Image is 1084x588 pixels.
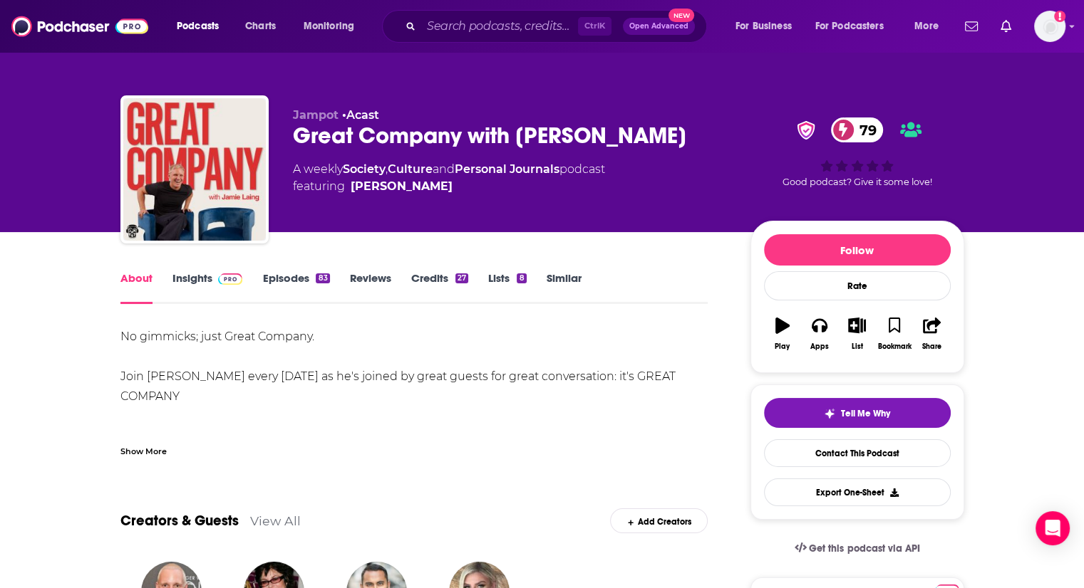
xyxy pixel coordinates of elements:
div: Play [775,342,790,351]
a: Similar [547,271,582,304]
div: verified Badge79Good podcast? Give it some love! [750,108,964,196]
img: verified Badge [793,121,820,140]
span: , [386,162,388,176]
button: Follow [764,234,951,266]
span: Logged in as GregKubie [1034,11,1065,42]
div: Add Creators [610,508,708,533]
span: For Business [735,16,792,36]
button: Export One-Sheet [764,478,951,506]
button: Open AdvancedNew [623,18,695,35]
img: User Profile [1034,11,1065,42]
button: Show profile menu [1034,11,1065,42]
span: Get this podcast via API [809,542,919,555]
span: New [669,9,694,22]
span: More [914,16,939,36]
a: About [120,271,153,304]
div: Open Intercom Messenger [1036,511,1070,545]
button: tell me why sparkleTell Me Why [764,398,951,428]
a: View All [250,513,301,528]
div: No gimmicks; just Great Company. Join [PERSON_NAME] every [DATE] as he's joined by great guests f... [120,327,708,486]
div: Search podcasts, credits, & more... [396,10,721,43]
div: List [852,342,863,351]
button: open menu [726,15,810,38]
span: • [342,108,379,122]
a: Acast [346,108,379,122]
button: List [838,308,875,359]
img: Podchaser Pro [218,273,243,285]
a: Show notifications dropdown [959,14,984,38]
span: Charts [245,16,276,36]
a: Contact This Podcast [764,439,951,467]
a: Credits27 [411,271,468,304]
div: A weekly podcast [293,161,605,195]
span: Ctrl K [578,17,611,36]
button: Apps [801,308,838,359]
button: Share [913,308,950,359]
img: Great Company with Jamie Laing [123,98,266,241]
a: Jamie Laing [351,178,453,195]
a: Lists8 [488,271,526,304]
a: Reviews [350,271,391,304]
button: Play [764,308,801,359]
span: featuring [293,178,605,195]
button: open menu [806,15,904,38]
span: Open Advanced [629,23,688,30]
span: and [433,162,455,176]
div: Share [922,342,941,351]
a: Show notifications dropdown [995,14,1017,38]
div: Apps [810,342,829,351]
span: Monitoring [304,16,354,36]
div: Bookmark [877,342,911,351]
div: Rate [764,271,951,300]
button: Bookmark [876,308,913,359]
span: Podcasts [177,16,219,36]
input: Search podcasts, credits, & more... [421,15,578,38]
img: tell me why sparkle [824,408,835,419]
span: 79 [845,117,884,142]
button: open menu [904,15,956,38]
span: For Podcasters [815,16,884,36]
a: 79 [831,117,884,142]
span: Tell Me Why [841,408,890,419]
div: 8 [517,273,526,283]
a: Episodes83 [262,271,329,304]
div: 83 [316,273,329,283]
svg: Add a profile image [1054,11,1065,22]
a: Get this podcast via API [783,531,931,566]
span: Good podcast? Give it some love! [783,177,932,187]
span: Jampot [293,108,339,122]
a: Creators & Guests [120,512,239,530]
img: Podchaser - Follow, Share and Rate Podcasts [11,13,148,40]
a: Personal Journals [455,162,559,176]
a: Charts [236,15,284,38]
button: open menu [167,15,237,38]
a: InsightsPodchaser Pro [172,271,243,304]
div: 27 [455,273,468,283]
button: open menu [294,15,373,38]
a: Culture [388,162,433,176]
a: Society [343,162,386,176]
